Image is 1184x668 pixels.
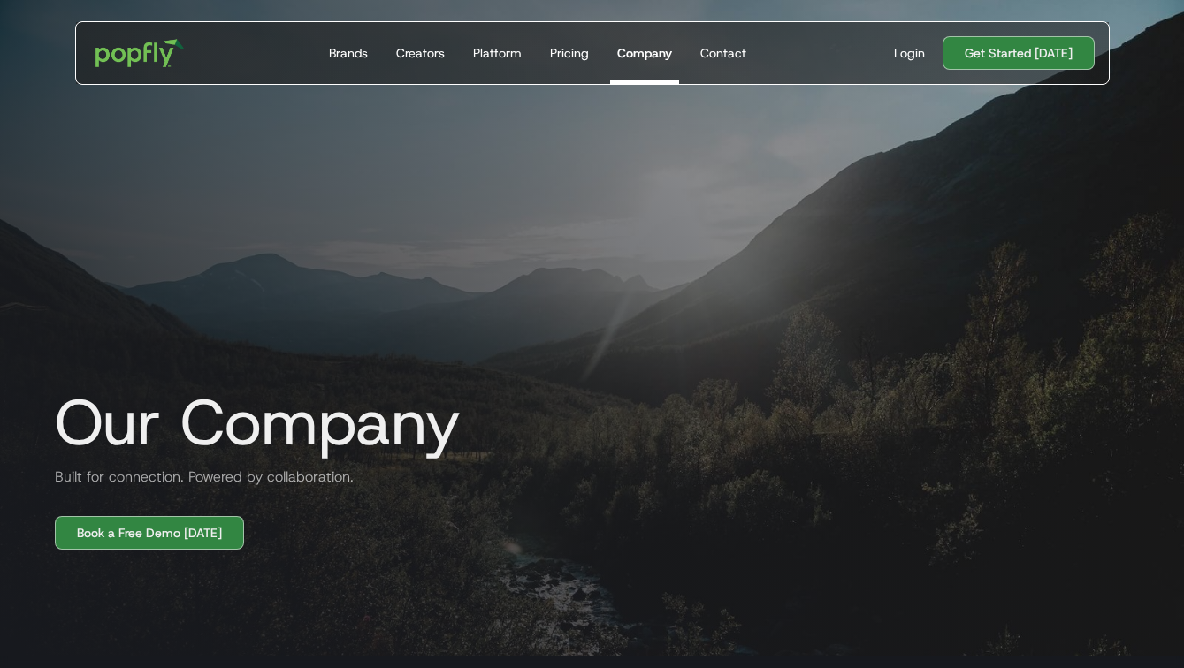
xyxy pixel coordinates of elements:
[550,44,589,62] div: Pricing
[329,44,368,62] div: Brands
[322,22,375,84] a: Brands
[617,44,672,62] div: Company
[887,44,932,62] a: Login
[543,22,596,84] a: Pricing
[943,36,1095,70] a: Get Started [DATE]
[700,44,746,62] div: Contact
[894,44,925,62] div: Login
[610,22,679,84] a: Company
[389,22,452,84] a: Creators
[466,22,529,84] a: Platform
[693,22,753,84] a: Contact
[396,44,445,62] div: Creators
[55,516,244,550] a: Book a Free Demo [DATE]
[83,27,197,80] a: home
[473,44,522,62] div: Platform
[41,467,354,488] h2: Built for connection. Powered by collaboration.
[41,387,461,458] h1: Our Company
